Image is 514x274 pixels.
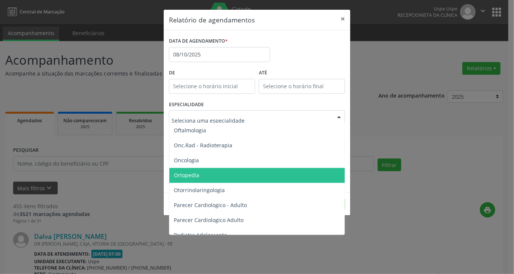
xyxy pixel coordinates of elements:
button: Close [335,10,350,28]
label: DATA DE AGENDAMENTO [169,36,228,47]
span: Oftalmologia [174,127,206,134]
input: Selecione o horário inicial [169,79,255,94]
span: Onc.Rad - Radioterapia [174,142,232,149]
span: Parecer Cardiologico Adulto [174,216,244,224]
label: ESPECIALIDADE [169,99,204,111]
h5: Relatório de agendamentos [169,15,255,25]
span: Parecer Cardiologico - Adulto [174,201,247,209]
label: ATÉ [259,67,345,79]
span: Oncologia [174,157,199,164]
input: Selecione uma data ou intervalo [169,47,270,62]
span: Pediatra Adolescente [174,231,227,238]
label: De [169,67,255,79]
span: Otorrinolaringologia [174,187,225,194]
input: Selecione o horário final [259,79,345,94]
input: Seleciona uma especialidade [172,113,330,128]
span: Ortopedia [174,172,199,179]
